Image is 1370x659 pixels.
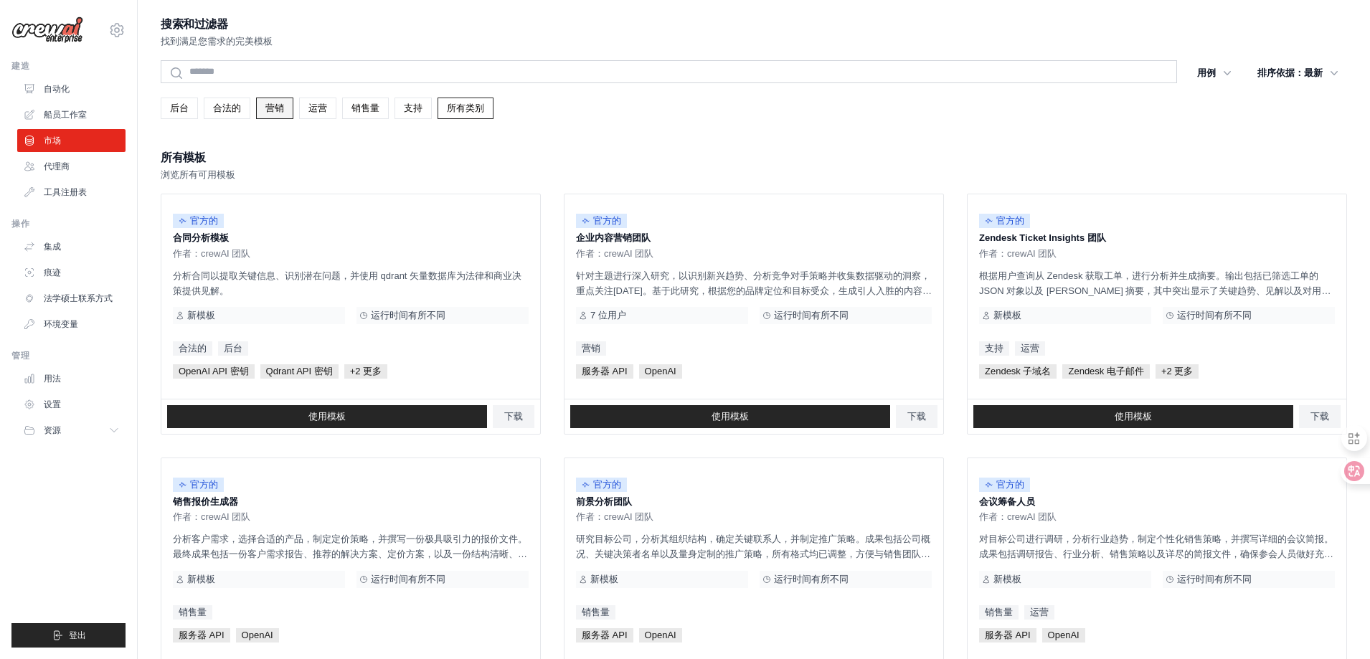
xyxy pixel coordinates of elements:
[190,215,218,226] font: 官方的
[645,366,676,376] font: OpenAI
[44,242,61,252] font: 集成
[996,479,1024,490] font: 官方的
[1048,630,1080,640] font: OpenAI
[371,574,445,584] font: 运行时间有所不同
[17,313,126,336] a: 环境变量
[985,607,1013,617] font: 销售量
[17,419,126,442] button: 资源
[161,169,235,180] font: 浏览所有可用模板
[504,411,523,422] font: 下载
[404,103,422,113] font: 支持
[190,479,218,490] font: 官方的
[44,136,61,146] font: 市场
[218,341,248,356] a: 后台
[44,399,61,409] font: 设置
[993,574,1021,584] font: 新模板
[44,374,61,384] font: 用法
[17,77,126,100] a: 自动化
[576,248,653,259] font: 作者：crewAI 团队
[351,103,379,113] font: 销售量
[590,574,618,584] font: 新模板
[576,232,651,243] font: 企业内容营销团队
[1257,67,1323,78] font: 排序依据：最新
[576,534,930,574] font: 研究目标公司，分析其组织结构，确定关键联系人，并制定推广策略。成果包括公司概况、关键决策者名单以及量身定制的推广策略，所有格式均已调整，方便与销售团队共享。
[1030,607,1049,617] font: 运营
[979,496,1035,507] font: 会议筹备人员
[17,103,126,126] a: 船员工作室
[204,98,250,119] a: 合法的
[979,341,1009,356] a: 支持
[979,605,1019,620] a: 销售量
[161,98,198,119] a: 后台
[996,215,1024,226] font: 官方的
[44,267,61,278] font: 痕迹
[979,511,1057,522] font: 作者：crewAI 团队
[1249,60,1347,86] button: 排序依据：最新
[985,630,1031,640] font: 服务器 API
[896,405,937,428] a: 下载
[1115,411,1152,422] font: 使用模板
[17,155,126,178] a: 代理商
[179,607,207,617] font: 销售量
[17,261,126,284] a: 痕迹
[44,110,87,120] font: 船员工作室
[493,405,534,428] a: 下载
[973,405,1293,428] a: 使用模板
[44,187,87,197] font: 工具注册表
[17,235,126,258] a: 集成
[712,411,749,422] font: 使用模板
[173,232,229,243] font: 合同分析模板
[570,405,890,428] a: 使用模板
[576,496,632,507] font: 前景分析团队
[1177,310,1252,321] font: 运行时间有所不同
[308,411,346,422] font: 使用模板
[308,103,327,113] font: 运营
[1161,366,1193,376] font: +2 更多
[979,534,1333,574] font: 对目标公司进行调研，分析行业趋势，制定个性化销售策略，并撰写详细的会议简报。成果包括调研报告、行业分析、销售策略以及详尽的简报文件，确保参会人员做好充分准备，高效开展洽谈。
[1015,341,1045,356] a: 运营
[11,219,29,229] font: 操作
[265,103,284,113] font: 营销
[350,366,382,376] font: +2 更多
[993,310,1021,321] font: 新模板
[17,367,126,390] a: 用法
[1189,60,1240,86] button: 用例
[161,18,228,30] font: 搜索和过滤器
[371,310,445,321] font: 运行时间有所不同
[242,630,273,640] font: OpenAI
[167,405,487,428] a: 使用模板
[593,215,621,226] font: 官方的
[395,98,432,119] a: 支持
[256,98,293,119] a: 营销
[582,630,628,640] font: 服务器 API
[582,607,610,617] font: 销售量
[173,605,212,620] a: 销售量
[438,98,493,119] a: 所有类别
[44,293,113,303] font: 法学硕士联系方式
[11,61,29,71] font: 建造
[907,411,926,422] font: 下载
[1021,343,1039,354] font: 运营
[979,248,1057,259] font: 作者：crewAI 团队
[1177,574,1252,584] font: 运行时间有所不同
[593,479,621,490] font: 官方的
[1310,411,1329,422] font: 下载
[11,16,83,44] img: 标识
[44,84,70,94] font: 自动化
[173,341,212,356] a: 合法的
[17,181,126,204] a: 工具注册表
[1299,405,1341,428] a: 下载
[161,36,273,47] font: 找到满足您需求的完美模板
[1024,605,1054,620] a: 运营
[17,393,126,416] a: 设置
[985,366,1051,376] font: Zendesk 子域名
[576,341,606,356] a: 营销
[447,103,484,113] font: 所有类别
[161,151,205,163] font: 所有模板
[170,103,189,113] font: 后台
[179,630,225,640] font: 服务器 API
[69,630,86,640] font: 登出
[213,103,241,113] font: 合法的
[224,343,242,354] font: 后台
[173,511,250,522] font: 作者：crewAI 团队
